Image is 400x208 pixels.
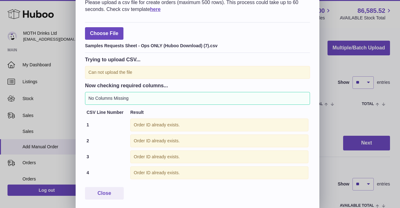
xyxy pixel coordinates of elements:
span: Choose File [85,27,123,40]
h3: Trying to upload CSV... [85,56,310,63]
th: Result [129,108,310,117]
strong: 2 [87,138,89,143]
strong: 1 [87,122,89,127]
div: Can not upload the file [85,66,310,79]
div: No Columns Missing [85,92,310,105]
strong: 4 [87,170,89,175]
a: here [150,7,161,12]
div: Order ID already exists. [130,134,308,147]
div: Order ID already exists. [130,166,308,179]
strong: 3 [87,154,89,159]
h3: Now checking required columns... [85,82,310,89]
div: Order ID already exists. [130,119,308,131]
div: Order ID already exists. [130,150,308,163]
th: CSV Line Number [85,108,129,117]
span: Close [97,190,111,196]
button: Close [85,187,124,200]
div: Samples Requests Sheet - Ops ONLY (Huboo Download) (7).csv [85,41,310,49]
